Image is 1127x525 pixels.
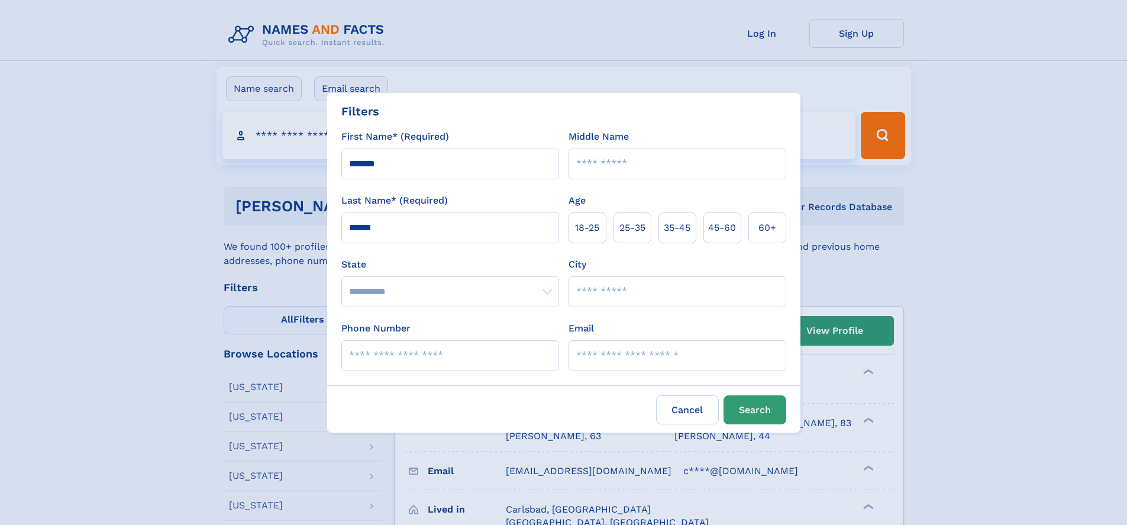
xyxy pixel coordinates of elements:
[341,130,449,144] label: First Name* (Required)
[341,102,379,120] div: Filters
[341,257,559,272] label: State
[758,221,776,235] span: 60+
[569,130,629,144] label: Middle Name
[619,221,645,235] span: 25‑35
[341,194,448,208] label: Last Name* (Required)
[569,194,586,208] label: Age
[569,321,594,336] label: Email
[724,395,786,424] button: Search
[664,221,690,235] span: 35‑45
[341,321,411,336] label: Phone Number
[575,221,599,235] span: 18‑25
[569,257,586,272] label: City
[656,395,719,424] label: Cancel
[708,221,736,235] span: 45‑60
